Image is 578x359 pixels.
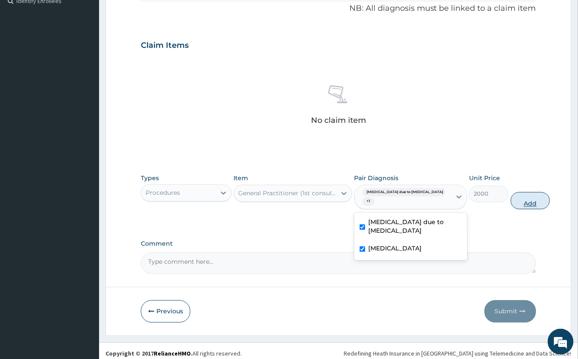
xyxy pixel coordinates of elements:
label: [MEDICAL_DATA] [369,244,422,253]
label: Pair Diagnosis [354,174,399,183]
label: Comment [141,240,536,248]
p: No claim item [311,116,366,125]
label: Types [141,175,159,182]
div: Minimize live chat window [141,4,162,25]
label: Unit Price [469,174,500,183]
h3: Claim Items [141,41,189,50]
div: Redefining Heath Insurance in [GEOGRAPHIC_DATA] using Telemedicine and Data Science! [344,350,572,358]
strong: Copyright © 2017 . [106,350,193,358]
div: Procedures [146,189,180,197]
span: We're online! [50,109,119,196]
div: Chat with us now [45,48,145,59]
span: + 1 [363,197,375,206]
img: d_794563401_company_1708531726252_794563401 [16,43,35,65]
button: Previous [141,300,190,323]
a: RelianceHMO [154,350,191,358]
div: General Practitioner (1st consultation) [239,189,337,198]
button: Submit [485,300,536,323]
label: [MEDICAL_DATA] due to [MEDICAL_DATA] [369,218,462,235]
button: Add [511,192,550,209]
label: Item [234,174,249,183]
p: NB: All diagnosis must be linked to a claim item [141,3,536,14]
textarea: Type your message and hit 'Enter' [4,235,164,265]
span: [MEDICAL_DATA] due to [MEDICAL_DATA] oval... [363,188,459,197]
